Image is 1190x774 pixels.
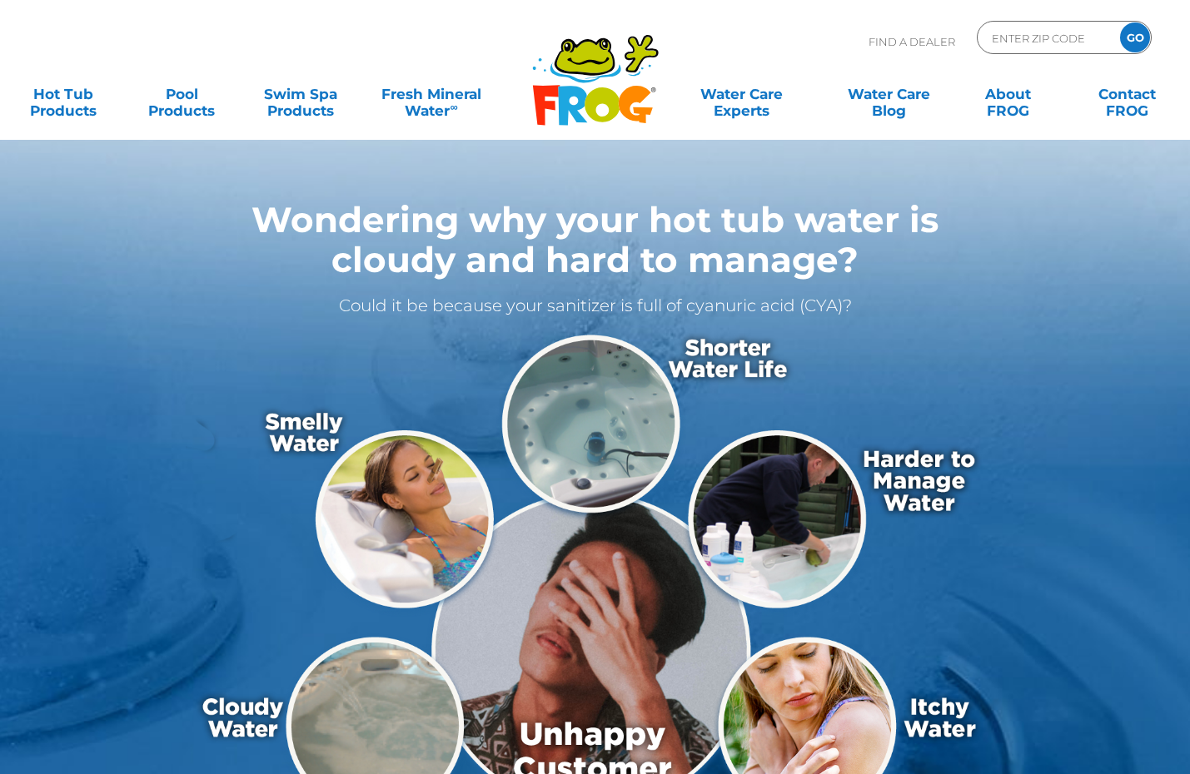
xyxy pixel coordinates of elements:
input: Zip Code Form [990,26,1103,50]
h1: Wondering why your hot tub water is cloudy and hard to manage? [186,200,1005,280]
a: Water CareExperts [666,77,817,111]
sup: ∞ [450,101,457,113]
a: Swim SpaProducts [255,77,347,111]
a: Fresh MineralWater∞ [374,77,490,111]
p: Find A Dealer [869,21,955,62]
a: Water CareBlog [843,77,935,111]
a: AboutFROG [962,77,1054,111]
a: ContactFROG [1081,77,1173,111]
a: PoolProducts [136,77,228,111]
input: GO [1120,22,1150,52]
p: Could it be because your sanitizer is full of cyanuric acid (CYA)? [186,292,1005,319]
a: Hot TubProducts [17,77,109,111]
